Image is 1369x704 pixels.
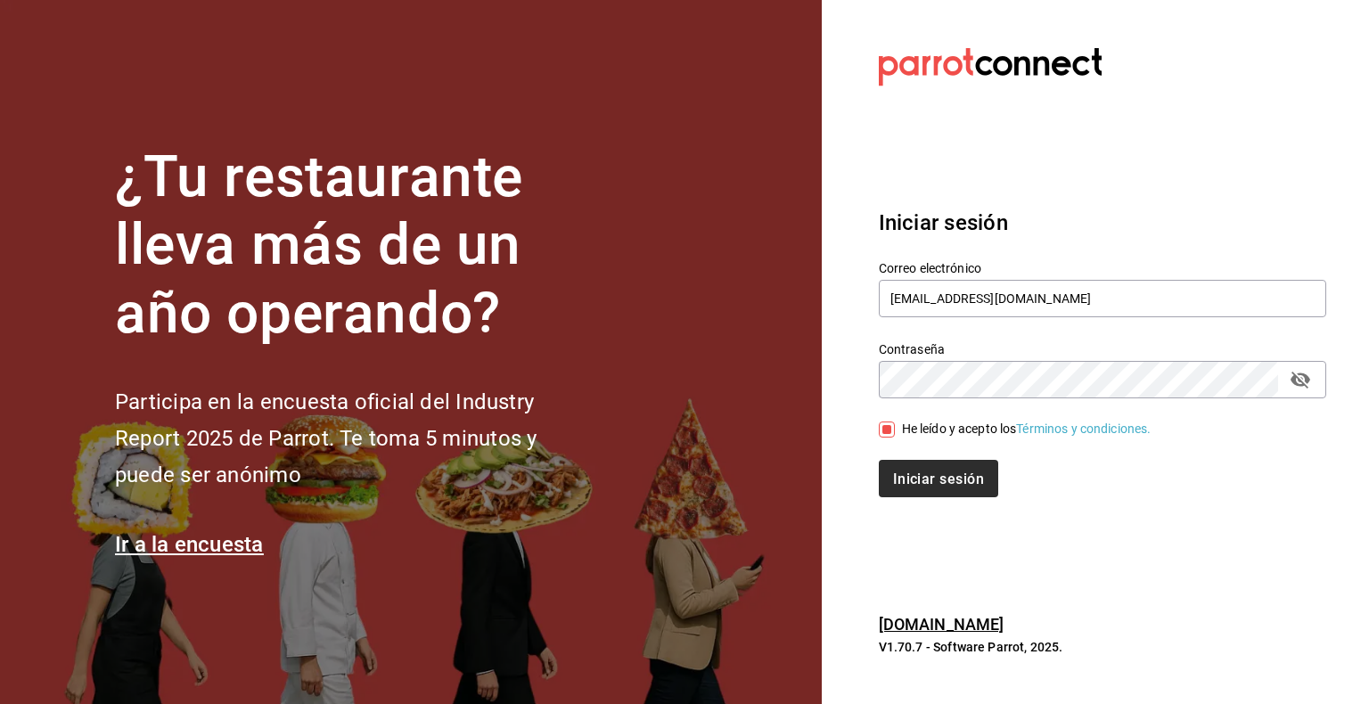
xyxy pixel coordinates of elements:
[879,341,945,356] font: Contraseña
[115,389,537,487] font: Participa en la encuesta oficial del Industry Report 2025 de Parrot. Te toma 5 minutos y puede se...
[1016,422,1151,436] a: Términos y condiciones.
[879,260,981,274] font: Correo electrónico
[879,460,998,497] button: Iniciar sesión
[879,210,1008,235] font: Iniciar sesión
[893,471,984,487] font: Iniciar sesión
[879,280,1326,317] input: Ingresa tu correo electrónico
[879,615,1004,634] a: [DOMAIN_NAME]
[902,422,1017,436] font: He leído y acepto los
[1285,364,1316,395] button: campo de contraseña
[879,640,1063,654] font: V1.70.7 - Software Parrot, 2025.
[115,143,523,348] font: ¿Tu restaurante lleva más de un año operando?
[115,532,264,557] a: Ir a la encuesta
